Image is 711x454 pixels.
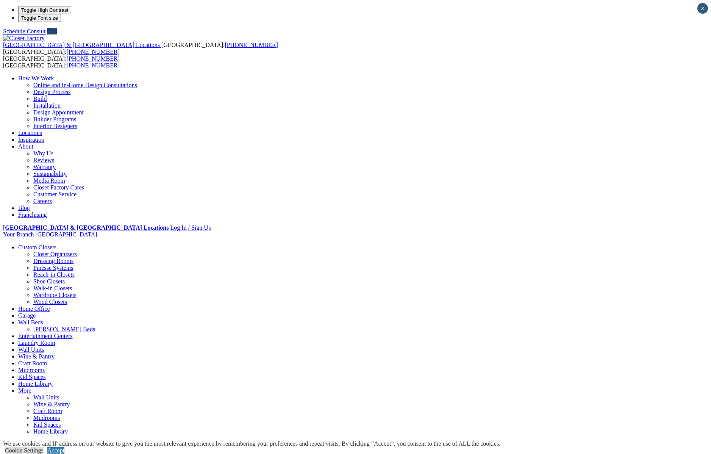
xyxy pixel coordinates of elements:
a: Closet Factory Cares [33,184,84,191]
a: Customer Service [33,191,77,197]
a: Wardrobe Closets [33,292,77,298]
a: Online and In-Home Design Consultations [33,82,137,88]
a: Why Us [33,150,53,157]
div: We use cookies and IP address on our website to give you the most relevant experience by remember... [3,440,500,447]
a: [GEOGRAPHIC_DATA] & [GEOGRAPHIC_DATA] Locations [3,224,169,231]
a: Build [33,95,47,102]
a: Reach-in Closets [33,271,75,278]
a: Wall Beds [18,319,43,326]
a: [PHONE_NUMBER] [67,62,120,69]
span: Toggle High Contrast [21,7,68,13]
a: Wine & Pantry [18,353,55,360]
a: Log In / Sign Up [170,224,211,231]
a: Mudrooms [18,367,45,373]
a: Walk-in Closets [33,285,72,291]
span: [GEOGRAPHIC_DATA] & [GEOGRAPHIC_DATA] Locations [3,42,160,48]
a: Builder Programs [33,116,76,122]
a: Warranty [33,164,56,170]
a: Media Room [33,177,65,184]
button: Toggle Font size [18,14,61,22]
a: [PHONE_NUMBER] [225,42,278,48]
a: Craft Room [18,360,47,366]
a: More menu text will display only on big screen [18,387,31,394]
a: [PHONE_NUMBER] [67,49,120,55]
a: Closet Organizers [33,251,77,257]
a: Call [47,28,57,34]
a: Your Branch [GEOGRAPHIC_DATA] [3,231,97,238]
a: Design Appointment [33,109,84,116]
a: Interior Designers [33,123,77,129]
span: [GEOGRAPHIC_DATA] [35,231,97,238]
a: Locations [18,130,42,136]
img: Closet Factory [3,35,45,42]
a: Reviews [33,157,54,163]
a: Custom Closets [18,244,56,250]
a: Wall Units [18,346,44,353]
a: Cookie Settings [5,447,44,454]
a: Wall Units [33,394,59,401]
a: Schedule Consult [3,28,45,34]
a: Finesse Systems [33,265,73,271]
button: Toggle High Contrast [18,6,71,14]
a: Home Library [33,428,68,435]
button: Close [697,3,708,14]
span: Toggle Font size [21,15,58,21]
a: How We Work [18,75,54,81]
span: Your Branch [3,231,34,238]
a: Mudrooms [33,415,60,421]
a: Sustainability [33,171,67,177]
a: Careers [33,198,52,204]
a: Wine & Pantry [33,401,70,407]
span: [GEOGRAPHIC_DATA]: [GEOGRAPHIC_DATA]: [3,42,278,55]
a: Wood Closets [33,299,67,305]
a: Laundry Room [18,340,55,346]
a: Shoe Closets [33,278,65,285]
a: [GEOGRAPHIC_DATA] & [GEOGRAPHIC_DATA] Locations [3,42,161,48]
a: About [18,143,33,150]
a: Garage [18,312,36,319]
a: Home Office [18,305,50,312]
a: Franchising [18,211,47,218]
a: Blog [18,205,30,211]
a: Kid Spaces [18,374,45,380]
a: Home Library [18,380,53,387]
a: Entertainment Centers [18,333,73,339]
a: Inspiration [18,136,44,143]
a: Design Process [33,89,70,95]
a: [PHONE_NUMBER] [67,55,120,62]
span: [GEOGRAPHIC_DATA]: [GEOGRAPHIC_DATA]: [3,55,120,69]
a: [PERSON_NAME] Beds [33,326,95,332]
a: Installation [33,102,61,109]
a: Dressing Rooms [33,258,73,264]
a: Kid Spaces [33,421,61,428]
a: Accept [47,447,64,454]
a: Craft Room [33,408,62,414]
